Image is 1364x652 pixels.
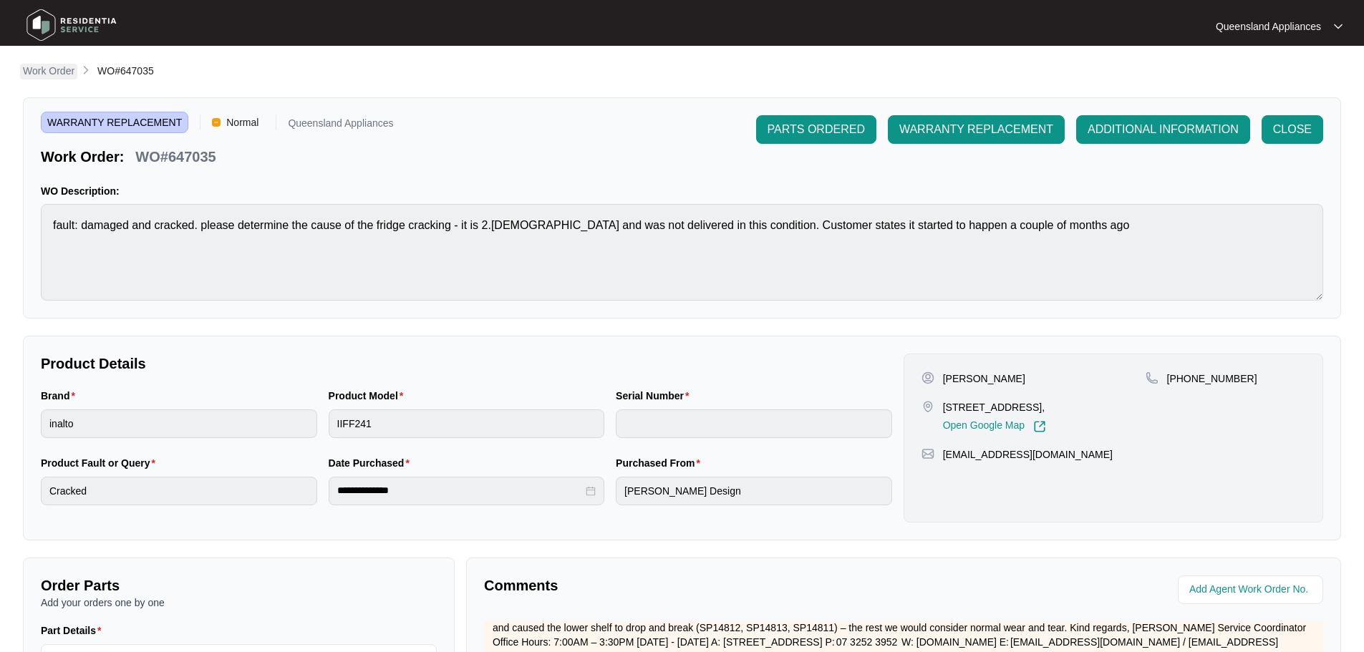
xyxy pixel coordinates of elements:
span: ADDITIONAL INFORMATION [1088,121,1239,138]
p: Queensland Appliances [1216,19,1321,34]
button: WARRANTY REPLACEMENT [888,115,1065,144]
span: Normal [221,112,264,133]
p: WO#647035 [135,147,216,167]
p: Add your orders one by one [41,595,437,610]
img: user-pin [922,371,934,384]
p: Queensland Appliances [288,118,393,133]
button: ADDITIONAL INFORMATION [1076,115,1250,144]
p: Order Parts [41,575,437,595]
label: Purchased From [616,456,706,470]
p: [PERSON_NAME] [943,371,1025,386]
textarea: fault: damaged and cracked. please determine the cause of the fridge cracking - it is 2.[DEMOGRAP... [41,204,1323,301]
img: Link-External [1033,420,1046,433]
span: WARRANTY REPLACEMENT [41,112,188,133]
p: Comments [484,575,894,595]
img: map-pin [922,400,934,413]
img: residentia service logo [21,4,122,47]
input: Add Agent Work Order No. [1189,581,1315,598]
span: PARTS ORDERED [768,121,865,138]
img: map-pin [1146,371,1159,384]
button: PARTS ORDERED [756,115,876,144]
label: Part Details [41,623,107,638]
p: [EMAIL_ADDRESS][DOMAIN_NAME] [943,447,1113,462]
span: WARRANTY REPLACEMENT [899,121,1053,138]
img: dropdown arrow [1334,23,1343,30]
p: Product Details [41,354,892,374]
input: Brand [41,409,317,438]
img: map-pin [922,447,934,460]
input: Purchased From [616,477,892,505]
span: WO#647035 [97,65,154,77]
p: [STREET_ADDRESS], [943,400,1046,414]
input: Product Fault or Query [41,477,317,505]
a: Work Order [20,64,77,79]
input: Serial Number [616,409,892,438]
p: [PHONE_NUMBER] [1167,371,1257,386]
p: WO Description: [41,184,1323,198]
button: CLOSE [1262,115,1323,144]
p: Work Order: [41,147,124,167]
img: Vercel Logo [212,118,221,127]
label: Product Fault or Query [41,456,161,470]
input: Date Purchased [337,483,584,498]
label: Brand [41,389,81,403]
img: chevron-right [80,64,92,76]
label: Date Purchased [329,456,415,470]
span: CLOSE [1273,121,1312,138]
label: Product Model [329,389,410,403]
a: Open Google Map [943,420,1046,433]
p: Work Order [23,64,74,78]
input: Product Model [329,409,605,438]
label: Serial Number [616,389,695,403]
